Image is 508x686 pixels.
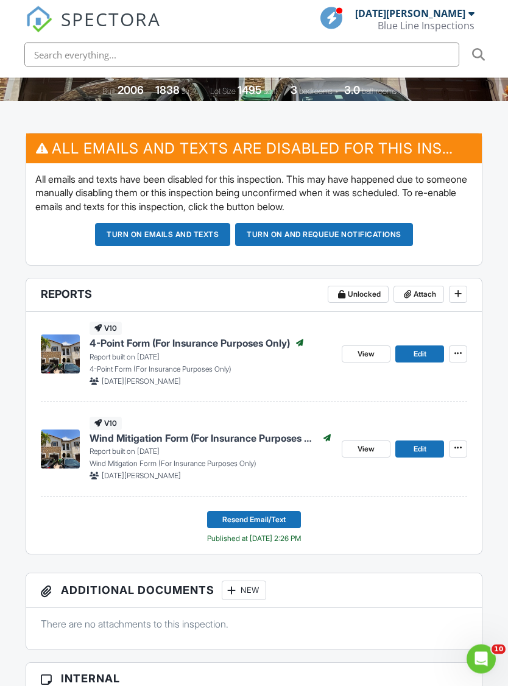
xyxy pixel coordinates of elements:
button: Turn on emails and texts [95,224,230,247]
span: bathrooms [362,87,397,96]
p: All emails and texts have been disabled for this inspection. This may have happened due to someon... [35,173,473,214]
div: [DATE][PERSON_NAME] [355,7,465,19]
div: 2006 [118,84,144,97]
img: The Best Home Inspection Software - Spectora [26,6,52,33]
div: Blue Line Inspections [378,19,474,32]
iframe: Intercom live chat [467,645,496,674]
h3: Additional Documents [26,574,482,609]
span: sq.ft. [264,87,279,96]
button: Turn on and Requeue Notifications [235,224,413,247]
div: 3.0 [344,84,360,97]
span: 10 [492,645,506,654]
span: Lot Size [210,87,236,96]
span: sq. ft. [182,87,199,96]
h3: All emails and texts are disabled for this inspection! [26,134,482,164]
p: There are no attachments to this inspection. [41,618,468,631]
input: Search everything... [24,43,459,67]
div: 1838 [155,84,180,97]
a: SPECTORA [26,16,161,42]
span: bedrooms [299,87,333,96]
div: 1495 [238,84,262,97]
div: 3 [291,84,297,97]
span: Built [102,87,116,96]
div: New [222,581,266,601]
span: SPECTORA [61,6,161,32]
